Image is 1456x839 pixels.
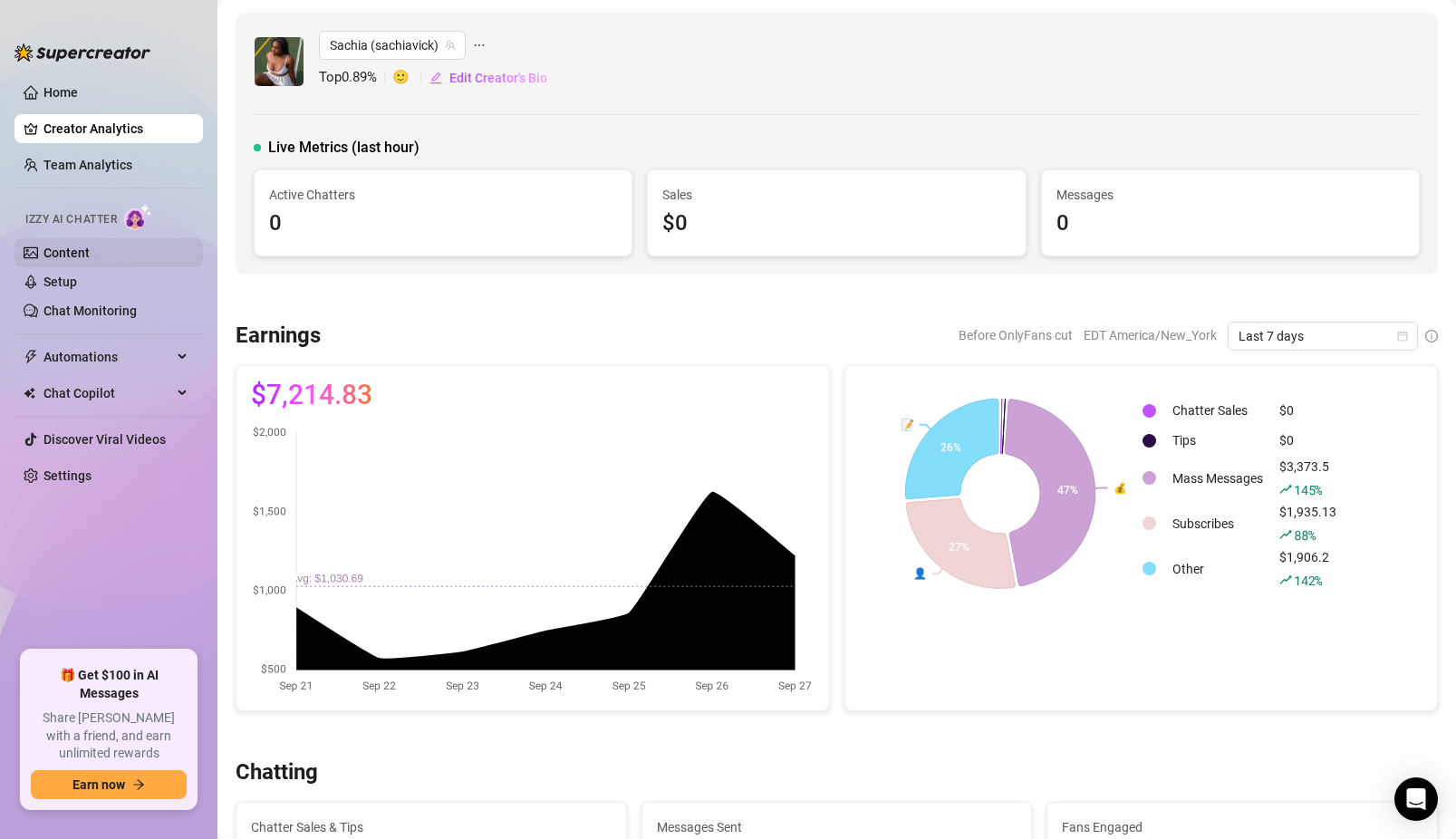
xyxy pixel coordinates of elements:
[1062,817,1422,837] span: Fans Engaged
[1239,323,1407,350] span: Last 7 days
[132,778,145,791] span: arrow-right
[1279,528,1292,541] span: rise
[269,207,617,241] div: 0
[429,72,442,84] span: edit
[251,381,372,410] span: $7,214.83
[1114,481,1127,495] text: 💰
[1294,526,1315,544] span: 88 %
[449,71,547,85] span: Edit Creator's Bio
[43,379,172,408] span: Chat Copilot
[1279,574,1292,586] span: rise
[255,37,304,86] img: Sachia
[72,777,125,792] span: Earn now
[1279,430,1336,450] div: $0
[251,817,612,837] span: Chatter Sales & Tips
[1294,572,1322,589] span: 142 %
[1279,547,1336,591] div: $1,906.2
[124,204,152,230] img: AI Chatter
[31,770,187,799] button: Earn nowarrow-right
[1394,777,1438,821] div: Open Intercom Messenger
[236,758,318,787] h3: Chatting
[1279,457,1336,500] div: $3,373.5
[43,342,172,371] span: Automations
[31,709,187,763] span: Share [PERSON_NAME] with a friend, and earn unlimited rewards
[1397,331,1408,342] span: calendar
[662,185,1010,205] span: Sales
[1165,427,1270,455] td: Tips
[14,43,150,62] img: logo-BBDzfeDw.svg
[24,387,35,400] img: Chat Copilot
[1056,207,1404,241] div: 0
[901,418,914,431] text: 📝
[1279,502,1336,545] div: $1,935.13
[1294,481,1322,498] span: 145 %
[43,432,166,447] a: Discover Viral Videos
[913,566,927,580] text: 👤
[43,246,90,260] a: Content
[43,275,77,289] a: Setup
[43,85,78,100] a: Home
[319,67,392,89] span: Top 0.89 %
[25,211,117,228] span: Izzy AI Chatter
[392,67,429,89] span: 🙂
[268,137,419,159] span: Live Metrics (last hour)
[429,63,548,92] button: Edit Creator's Bio
[24,350,38,364] span: thunderbolt
[959,322,1073,349] span: Before OnlyFans cut
[1165,547,1270,591] td: Other
[1165,457,1270,500] td: Mass Messages
[1165,502,1270,545] td: Subscribes
[657,817,1017,837] span: Messages Sent
[236,322,321,351] h3: Earnings
[269,185,617,205] span: Active Chatters
[43,158,132,172] a: Team Analytics
[445,40,456,51] span: team
[1425,330,1438,342] span: info-circle
[1084,322,1217,349] span: EDT America/New_York
[31,667,187,702] span: 🎁 Get $100 in AI Messages
[1165,397,1270,425] td: Chatter Sales
[43,114,188,143] a: Creator Analytics
[1056,185,1404,205] span: Messages
[473,31,486,60] span: ellipsis
[1279,483,1292,496] span: rise
[43,468,92,483] a: Settings
[330,32,455,59] span: Sachia (sachiavick)
[1279,400,1336,420] div: $0
[662,207,1010,241] div: $0
[43,304,137,318] a: Chat Monitoring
